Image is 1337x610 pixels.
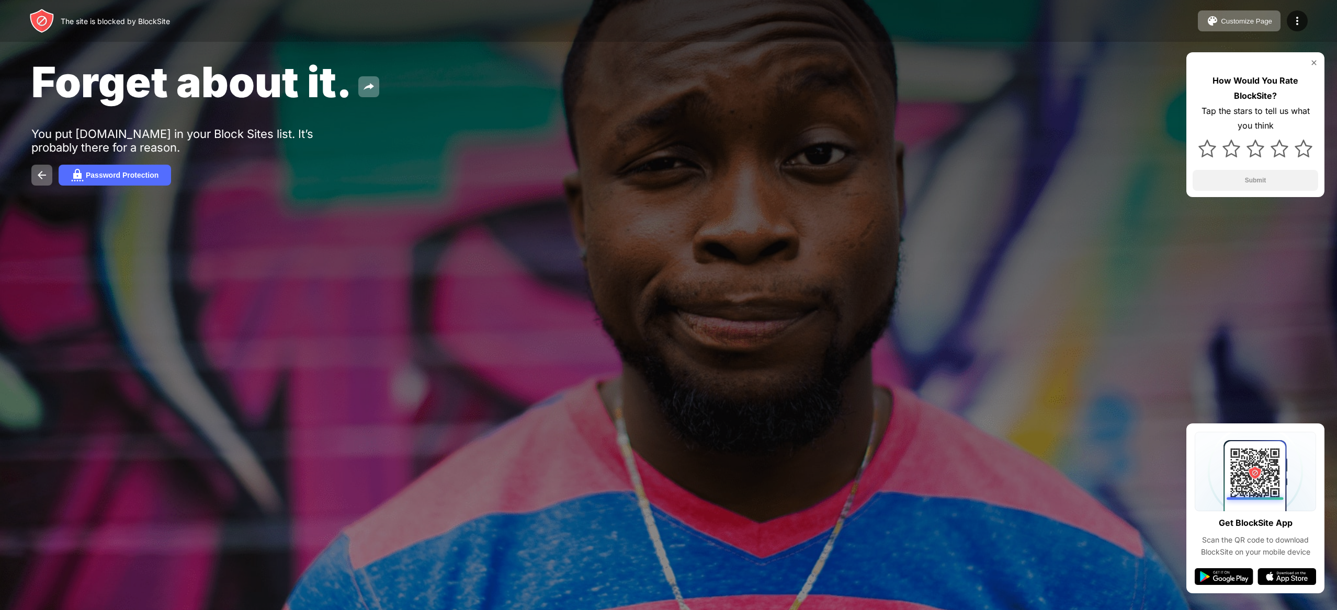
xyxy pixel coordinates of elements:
div: Tap the stars to tell us what you think [1193,103,1318,134]
img: star.svg [1295,140,1312,157]
div: Customize Page [1221,17,1272,25]
button: Password Protection [59,165,171,186]
img: star.svg [1222,140,1240,157]
img: pallet.svg [1206,15,1219,27]
img: google-play.svg [1195,568,1253,585]
div: The site is blocked by BlockSite [61,17,170,26]
img: rate-us-close.svg [1310,59,1318,67]
button: Customize Page [1198,10,1281,31]
span: Forget about it. [31,56,352,107]
img: star.svg [1198,140,1216,157]
div: Password Protection [86,171,158,179]
div: How Would You Rate BlockSite? [1193,73,1318,103]
div: Get BlockSite App [1219,515,1293,531]
img: qrcode.svg [1195,432,1316,511]
img: header-logo.svg [29,8,54,33]
img: password.svg [71,169,84,181]
div: You put [DOMAIN_NAME] in your Block Sites list. It’s probably there for a reason. [31,127,355,154]
div: Scan the QR code to download BlockSite on your mobile device [1195,534,1316,558]
img: star.svg [1271,140,1288,157]
img: star.svg [1247,140,1264,157]
button: Submit [1193,170,1318,191]
img: menu-icon.svg [1291,15,1304,27]
img: app-store.svg [1257,568,1316,585]
img: share.svg [362,80,375,93]
img: back.svg [36,169,48,181]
